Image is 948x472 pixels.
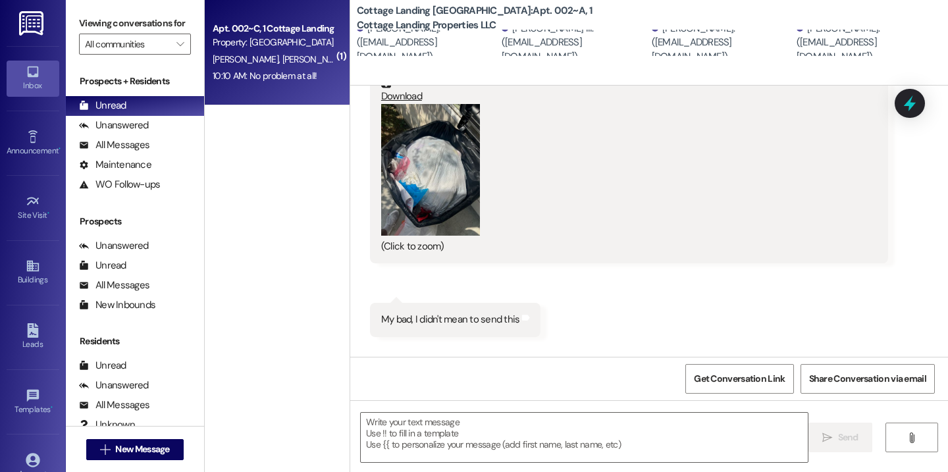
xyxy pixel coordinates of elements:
[47,209,49,218] span: •
[79,379,149,392] div: Unanswered
[381,240,867,253] div: (Click to zoom)
[685,364,793,394] button: Get Conversation Link
[79,259,126,273] div: Unread
[381,80,867,103] a: Download
[79,13,191,34] label: Viewing conversations for
[7,384,59,420] a: Templates •
[213,53,282,65] span: [PERSON_NAME]
[822,433,832,443] i: 
[66,334,204,348] div: Residents
[282,53,352,65] span: [PERSON_NAME]
[838,431,858,444] span: Send
[357,22,498,64] div: [PERSON_NAME]. ([EMAIL_ADDRESS][DOMAIN_NAME])
[213,70,317,82] div: 10:10 AM: No problem at all!
[19,11,46,36] img: ResiDesk Logo
[213,22,334,36] div: Apt. 002~C, 1 Cottage Landing Properties LLC
[381,104,480,236] button: Zoom image
[79,178,160,192] div: WO Follow-ups
[59,144,61,153] span: •
[213,36,334,49] div: Property: [GEOGRAPHIC_DATA] [GEOGRAPHIC_DATA]
[100,444,110,455] i: 
[79,99,126,113] div: Unread
[7,255,59,290] a: Buildings
[808,423,872,452] button: Send
[79,118,149,132] div: Unanswered
[79,398,149,412] div: All Messages
[66,215,204,228] div: Prospects
[51,403,53,412] span: •
[86,439,184,460] button: New Message
[115,442,169,456] span: New Message
[7,319,59,355] a: Leads
[79,418,135,432] div: Unknown
[79,359,126,373] div: Unread
[797,22,938,64] div: [PERSON_NAME]. ([EMAIL_ADDRESS][DOMAIN_NAME])
[7,61,59,96] a: Inbox
[694,372,785,386] span: Get Conversation Link
[809,372,926,386] span: Share Conversation via email
[66,74,204,88] div: Prospects + Residents
[176,39,184,49] i: 
[357,4,620,32] b: Cottage Landing [GEOGRAPHIC_DATA]: Apt. 002~A, 1 Cottage Landing Properties LLC
[652,22,793,64] div: [PERSON_NAME]. ([EMAIL_ADDRESS][DOMAIN_NAME])
[801,364,935,394] button: Share Conversation via email
[79,158,151,172] div: Maintenance
[85,34,170,55] input: All communities
[79,278,149,292] div: All Messages
[79,138,149,152] div: All Messages
[79,298,155,312] div: New Inbounds
[381,313,520,327] div: My bad, I didn't mean to send this
[7,190,59,226] a: Site Visit •
[502,22,648,64] div: [PERSON_NAME] Iii. ([EMAIL_ADDRESS][DOMAIN_NAME])
[79,239,149,253] div: Unanswered
[907,433,916,443] i: 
